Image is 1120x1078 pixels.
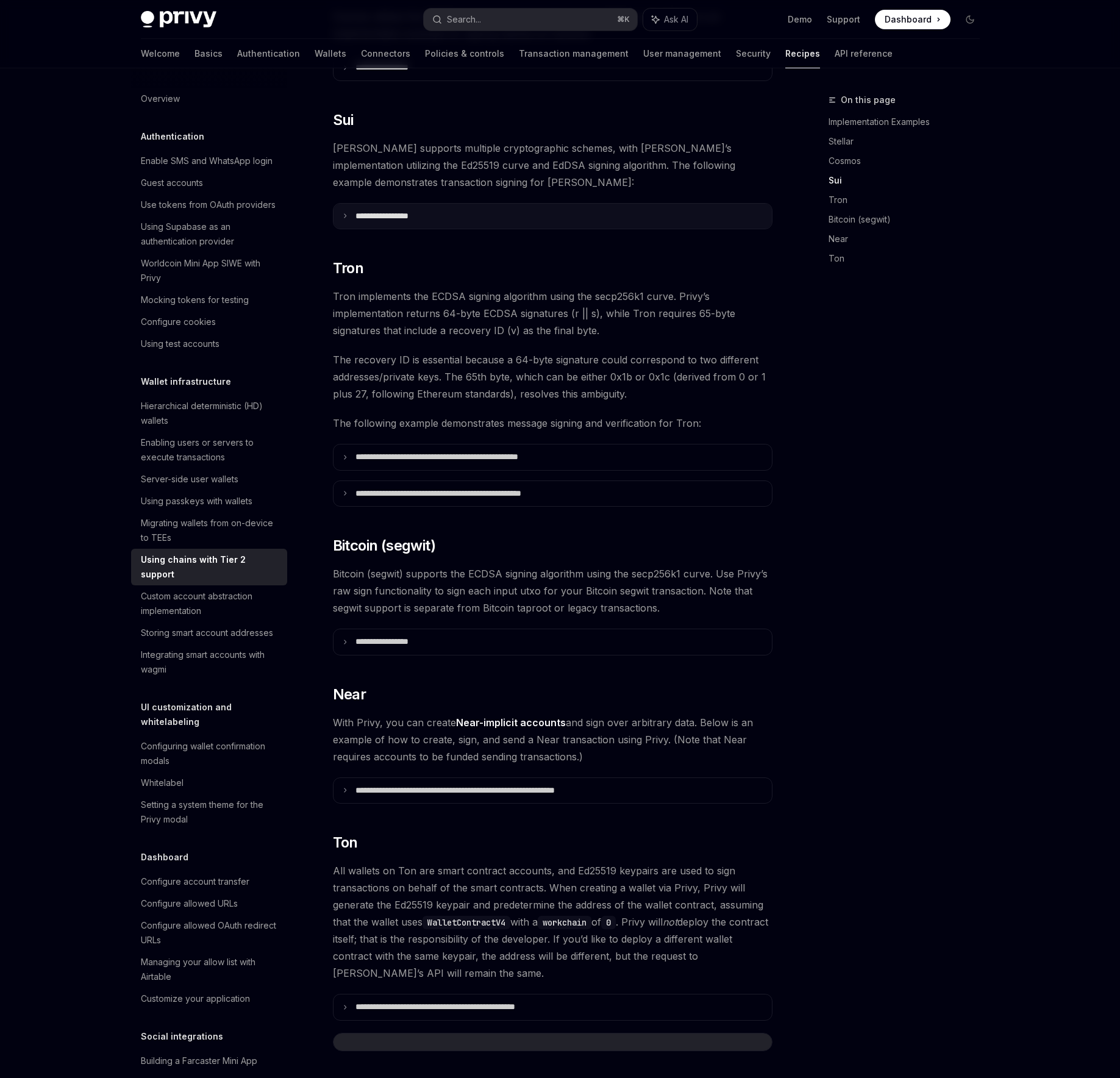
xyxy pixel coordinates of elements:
a: Cosmos [829,151,990,171]
span: [PERSON_NAME] supports multiple cryptographic schemes, with [PERSON_NAME]’s implementation utiliz... [333,140,772,191]
span: Dashboard [885,13,932,26]
a: Stellar [829,132,990,151]
a: Configure allowed URLs [131,893,287,915]
a: Authentication [237,39,300,68]
a: Using Supabase as an authentication provider [131,216,287,252]
div: Migrating wallets from on-device to TEEs [141,516,280,545]
a: Implementation Examples [829,112,990,132]
a: Building a Farcaster Mini App [131,1050,287,1072]
a: Near-implicit accounts [456,716,566,729]
a: Bitcoin (segwit) [829,210,990,229]
h5: UI customization and whitelabeling [141,700,287,729]
a: Policies & controls [425,39,504,68]
a: Using passkeys with wallets [131,490,287,512]
div: Use tokens from OAuth providers [141,198,276,212]
a: Custom account abstraction implementation [131,585,287,622]
div: Hierarchical deterministic (HD) wallets [141,399,280,428]
a: User management [643,39,721,68]
a: Enable SMS and WhatsApp login [131,150,287,172]
a: Near [829,229,990,249]
div: Search... [447,12,481,27]
div: Setting a system theme for the Privy modal [141,798,280,827]
a: Worldcoin Mini App SIWE with Privy [131,252,287,289]
div: Using test accounts [141,337,219,351]
a: Support [827,13,860,26]
a: Managing your allow list with Airtable [131,951,287,988]
img: dark logo [141,11,216,28]
a: Demo [788,13,812,26]
div: Configure account transfer [141,874,249,889]
span: Tron [333,259,364,278]
code: workchain [538,916,591,929]
div: Whitelabel [141,776,184,790]
span: Ask AI [664,13,688,26]
div: Using chains with Tier 2 support [141,552,280,582]
a: Guest accounts [131,172,287,194]
a: Welcome [141,39,180,68]
button: Ask AI [643,9,697,30]
div: Using Supabase as an authentication provider [141,220,280,249]
span: Tron implements the ECDSA signing algorithm using the secp256k1 curve. Privy’s implementation ret... [333,288,772,339]
div: Configuring wallet confirmation modals [141,739,280,768]
a: Configure allowed OAuth redirect URLs [131,915,287,951]
a: Customize your application [131,988,287,1010]
h5: Wallet infrastructure [141,374,231,389]
a: Overview [131,88,287,110]
div: Overview [141,91,180,106]
div: Mocking tokens for testing [141,293,249,307]
div: Managing your allow list with Airtable [141,955,280,984]
span: The recovery ID is essential because a 64-byte signature could correspond to two different addres... [333,351,772,402]
span: On this page [841,93,896,107]
div: Configure allowed OAuth redirect URLs [141,918,280,948]
div: Enable SMS and WhatsApp login [141,154,273,168]
a: Enabling users or servers to execute transactions [131,432,287,468]
a: Configuring wallet confirmation modals [131,735,287,772]
span: The following example demonstrates message signing and verification for Tron: [333,415,772,432]
div: Customize your application [141,991,250,1006]
a: Hierarchical deterministic (HD) wallets [131,395,287,432]
h5: Social integrations [141,1029,223,1044]
div: Guest accounts [141,176,203,190]
a: Integrating smart accounts with wagmi [131,644,287,680]
a: Tron [829,190,990,210]
a: Basics [194,39,223,68]
div: Using passkeys with wallets [141,494,252,509]
a: Ton [829,249,990,268]
a: Wallets [315,39,346,68]
em: not [663,916,677,928]
button: Search...⌘K [424,9,637,30]
h5: Authentication [141,129,204,144]
a: Dashboard [875,10,951,29]
span: With Privy, you can create and sign over arbitrary data. Below is an example of how to create, si... [333,714,772,765]
code: WalletContractV4 [423,916,510,929]
div: Server-side user wallets [141,472,238,487]
a: Connectors [361,39,410,68]
div: Configure cookies [141,315,216,329]
code: 0 [601,916,616,929]
a: Migrating wallets from on-device to TEEs [131,512,287,549]
a: Storing smart account addresses [131,622,287,644]
div: Integrating smart accounts with wagmi [141,648,280,677]
a: Sui [829,171,990,190]
div: Custom account abstraction implementation [141,589,280,618]
a: Transaction management [519,39,629,68]
span: Ton [333,833,358,852]
a: Configure account transfer [131,871,287,893]
span: All wallets on Ton are smart contract accounts, and Ed25519 keypairs are used to sign transaction... [333,862,772,982]
span: Sui [333,110,354,130]
a: Using test accounts [131,333,287,355]
a: Configure cookies [131,311,287,333]
a: Whitelabel [131,772,287,794]
div: Building a Farcaster Mini App [141,1054,257,1068]
button: Toggle dark mode [960,10,980,29]
a: Mocking tokens for testing [131,289,287,311]
a: API reference [835,39,893,68]
a: Server-side user wallets [131,468,287,490]
a: Setting a system theme for the Privy modal [131,794,287,830]
div: Storing smart account addresses [141,626,273,640]
a: Using chains with Tier 2 support [131,549,287,585]
span: Bitcoin (segwit) supports the ECDSA signing algorithm using the secp256k1 curve. Use Privy’s raw ... [333,565,772,616]
span: Bitcoin (segwit) [333,536,435,555]
span: ⌘ K [617,15,630,24]
h5: Dashboard [141,850,188,865]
